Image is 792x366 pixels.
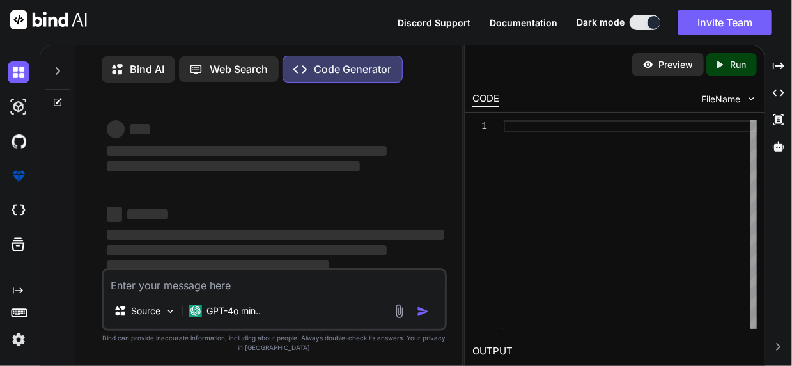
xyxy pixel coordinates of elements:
[8,200,29,221] img: cloudideIcon
[107,245,387,255] span: ‌
[642,59,654,70] img: preview
[10,10,87,29] img: Bind AI
[102,333,447,353] p: Bind can provide inaccurate information, including about people. Always double-check its answers....
[130,124,150,134] span: ‌
[130,61,165,77] p: Bind AI
[107,207,122,222] span: ‌
[107,161,360,171] span: ‌
[577,16,625,29] span: Dark mode
[132,305,161,317] p: Source
[746,93,757,104] img: chevron down
[207,305,261,317] p: GPT-4o min..
[472,120,487,132] div: 1
[8,329,29,351] img: settings
[392,304,407,319] img: attachment
[107,120,125,138] span: ‌
[107,230,444,240] span: ‌
[678,10,772,35] button: Invite Team
[472,91,499,107] div: CODE
[189,305,202,317] img: GPT-4o mini
[8,165,29,187] img: premium
[8,96,29,118] img: darkAi-studio
[659,58,694,71] p: Preview
[417,305,430,318] img: icon
[314,61,392,77] p: Code Generator
[731,58,747,71] p: Run
[490,16,557,29] button: Documentation
[210,61,268,77] p: Web Search
[107,146,387,156] span: ‌
[8,131,29,152] img: githubDark
[490,17,557,28] span: Documentation
[165,306,176,317] img: Pick Models
[8,61,29,83] img: darkChat
[107,260,330,271] span: ‌
[398,16,470,29] button: Discord Support
[702,93,741,106] span: FileName
[398,17,470,28] span: Discord Support
[127,209,168,219] span: ‌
